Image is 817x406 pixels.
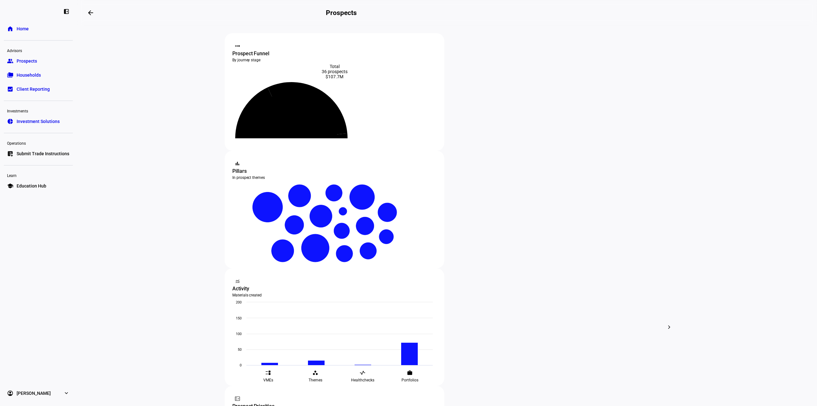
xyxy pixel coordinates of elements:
eth-mat-symbol: school [7,183,13,189]
span: Home [17,26,29,32]
div: Advisors [4,46,73,55]
div: By journey stage [232,57,437,63]
div: 36 prospects [232,69,437,74]
eth-mat-symbol: left_panel_close [63,8,70,15]
eth-mat-symbol: workspaces [312,370,318,376]
span: Client Reporting [17,86,50,92]
span: VMEs [263,378,273,383]
div: Investments [4,106,73,115]
div: Learn [4,171,73,180]
div: Prospect Funnel [232,50,437,57]
h2: Prospects [326,9,356,17]
div: Operations [4,138,73,147]
eth-mat-symbol: folder_copy [7,72,13,78]
mat-icon: bar_chart [234,160,241,167]
eth-mat-symbol: expand_more [63,390,70,396]
mat-icon: steppers [234,43,241,49]
div: Activity [232,285,437,293]
eth-mat-symbol: account_circle [7,390,13,396]
span: Submit Trade Instructions [17,150,69,157]
eth-mat-symbol: group [7,58,13,64]
text: 200 [236,300,242,304]
eth-mat-symbol: pie_chart [7,118,13,125]
div: In prospect themes [232,175,437,180]
eth-mat-symbol: work [407,370,413,376]
div: $107.7M [232,74,437,79]
a: folder_copyHouseholds [4,69,73,81]
div: Pillars [232,167,437,175]
a: homeHome [4,22,73,35]
mat-icon: monitoring [234,278,241,284]
eth-mat-symbol: vital_signs [360,370,365,376]
text: 150 [236,316,242,320]
span: Themes [309,378,322,383]
a: groupProspects [4,55,73,67]
a: bid_landscapeClient Reporting [4,83,73,96]
span: Healthchecks [351,378,374,383]
span: Portfolios [401,378,418,383]
text: 100 [236,332,242,336]
div: Materials created [232,293,437,298]
span: [PERSON_NAME] [17,390,51,396]
mat-icon: fact_check [234,395,241,402]
eth-mat-symbol: event_list [265,370,271,376]
eth-mat-symbol: bid_landscape [7,86,13,92]
span: Education Hub [17,183,46,189]
mat-icon: chevron_right [665,323,673,331]
eth-mat-symbol: home [7,26,13,32]
a: pie_chartInvestment Solutions [4,115,73,128]
span: Households [17,72,41,78]
span: Prospects [17,58,37,64]
div: Total [232,64,437,69]
mat-icon: arrow_backwards [87,9,94,17]
text: 0 [240,363,242,367]
text: 50 [238,348,242,352]
eth-mat-symbol: list_alt_add [7,150,13,157]
span: Investment Solutions [17,118,60,125]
